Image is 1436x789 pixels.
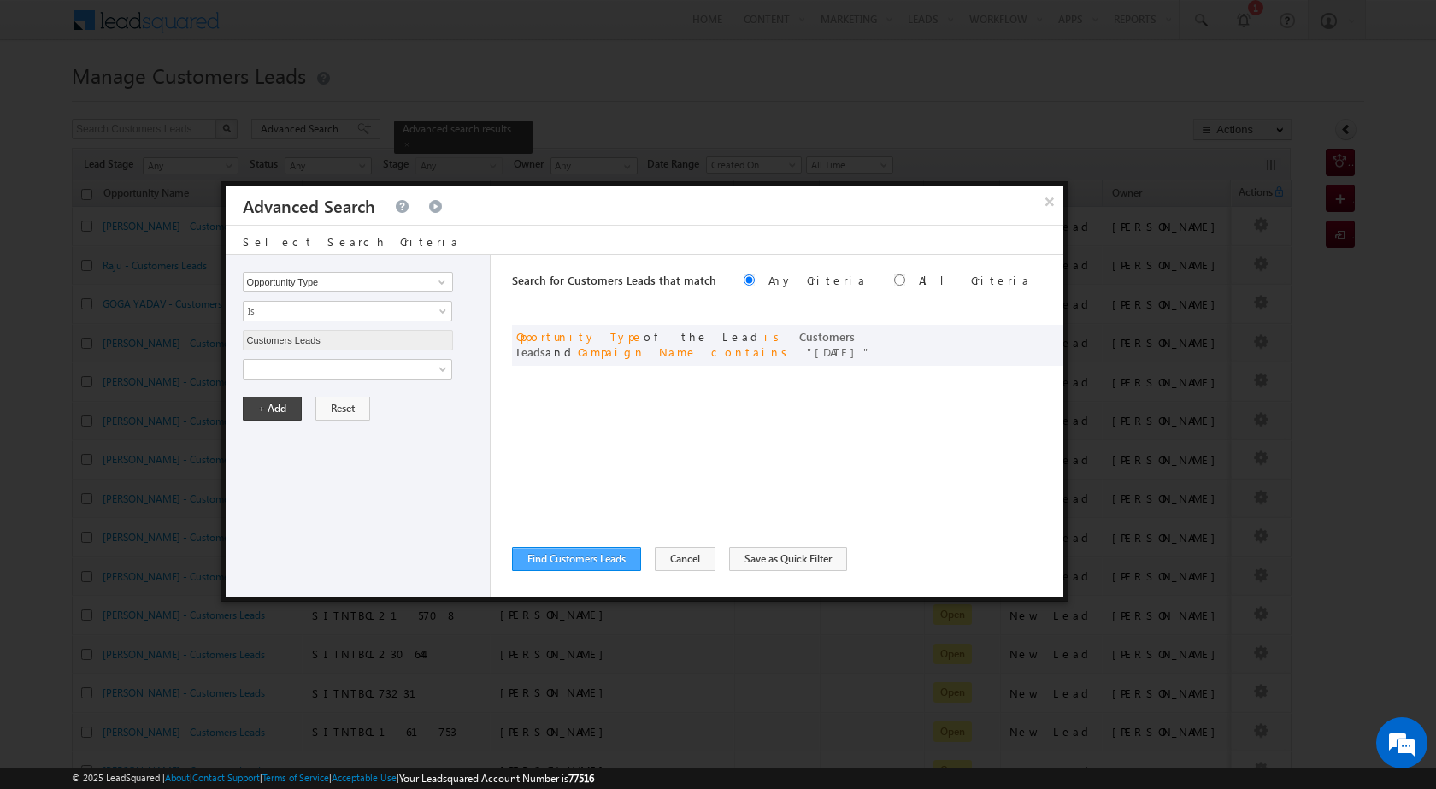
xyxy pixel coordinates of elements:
input: Type to Search [243,272,453,292]
em: Start Chat [232,527,310,550]
span: is [764,329,786,344]
label: All Criteria [919,273,1031,287]
span: Your Leadsquared Account Number is [399,772,594,785]
a: Acceptable Use [332,772,397,783]
span: Customers Leads [516,329,855,359]
button: Cancel [655,547,715,571]
div: Chat with us now [89,90,287,112]
span: [DATE] [807,344,871,359]
button: Save as Quick Filter [729,547,847,571]
span: Select Search Criteria [243,234,460,249]
span: of the Lead and [516,329,871,359]
img: d_60004797649_company_0_60004797649 [29,90,72,112]
a: Show All Items [429,274,450,291]
a: About [165,772,190,783]
span: © 2025 LeadSquared | | | | | [72,770,594,786]
span: contains [711,344,793,359]
span: Is [244,303,429,319]
span: Search for Customers Leads that match [512,273,716,287]
button: + Add [243,397,302,421]
textarea: Type your message and hit 'Enter' [22,158,312,512]
div: Minimize live chat window [280,9,321,50]
span: 77516 [568,772,594,785]
button: Reset [315,397,370,421]
button: × [1036,186,1063,216]
input: Type to Search [243,330,453,350]
a: Terms of Service [262,772,329,783]
h3: Advanced Search [243,186,375,225]
button: Find Customers Leads [512,547,641,571]
label: Any Criteria [768,273,867,287]
span: Opportunity Type [516,329,644,344]
a: Contact Support [192,772,260,783]
a: Is [243,301,452,321]
span: Campaign Name [578,344,697,359]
